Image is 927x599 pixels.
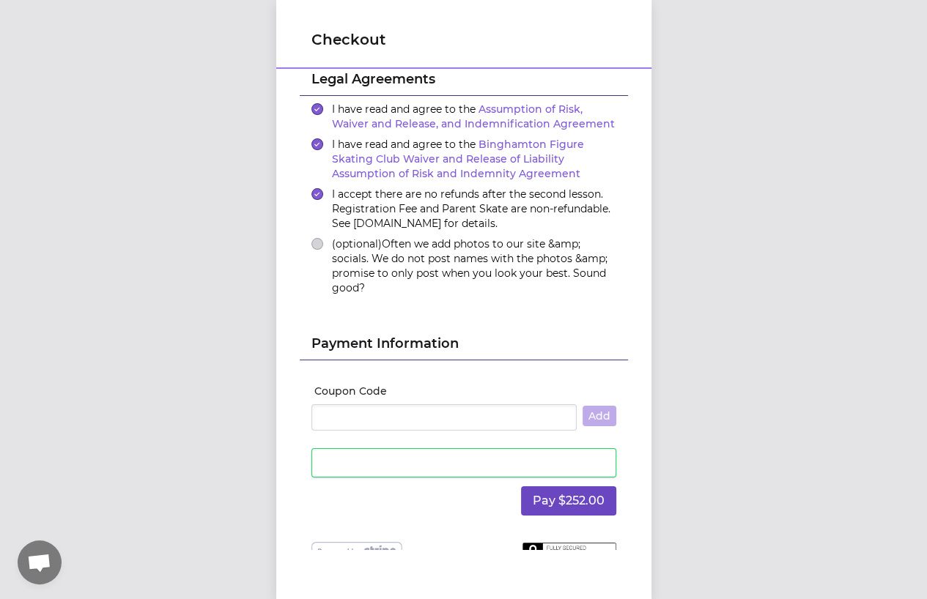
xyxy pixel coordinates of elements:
[332,237,382,250] span: (optional)
[18,540,62,584] div: Open chat
[314,384,616,398] label: Coupon Code
[332,138,584,180] a: Binghamton Figure Skating Club Waiver and Release of Liability Assumption of Risk and Indemnity A...
[521,486,616,516] button: Pay $252.00
[332,237,616,295] label: Often we add photos to our site &amp; socials. We do not post names with the photos &amp; promise...
[332,138,584,180] span: I have read and agree to the
[321,455,607,469] iframe: Secure card payment input frame
[583,406,616,426] button: Add
[522,542,616,561] img: Fully secured SSL checkout
[332,187,616,231] label: I accept there are no refunds after the second lesson. Registration Fee and Parent Skate are non-...
[332,103,615,130] span: I have read and agree to the
[311,333,616,360] h2: Payment Information
[311,69,616,95] h2: Legal Agreements
[311,29,616,50] h1: Checkout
